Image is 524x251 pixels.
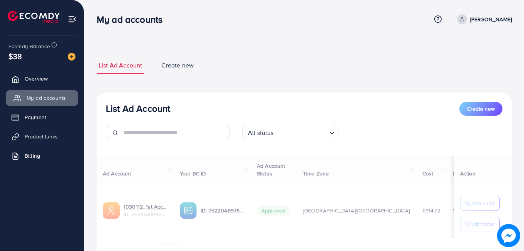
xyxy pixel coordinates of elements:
[25,75,48,83] span: Overview
[470,15,512,24] p: [PERSON_NAME]
[106,103,170,114] h3: List Ad Account
[6,90,78,106] a: My ad accounts
[25,152,40,160] span: Billing
[6,109,78,125] a: Payment
[246,127,275,138] span: All status
[99,61,142,70] span: List Ad Account
[276,126,326,138] input: Search for option
[6,129,78,144] a: Product Links
[27,94,66,102] span: My ad accounts
[68,53,75,61] img: image
[467,105,495,113] span: Create new
[242,125,338,140] div: Search for option
[68,15,77,24] img: menu
[97,14,169,25] h3: My ad accounts
[161,61,194,70] span: Create new
[6,71,78,86] a: Overview
[25,133,58,140] span: Product Links
[25,113,46,121] span: Payment
[459,102,502,116] button: Create new
[8,51,22,62] span: $38
[8,11,60,23] img: logo
[454,14,512,24] a: [PERSON_NAME]
[8,42,50,50] span: Ecomdy Balance
[6,148,78,163] a: Billing
[497,224,520,247] img: image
